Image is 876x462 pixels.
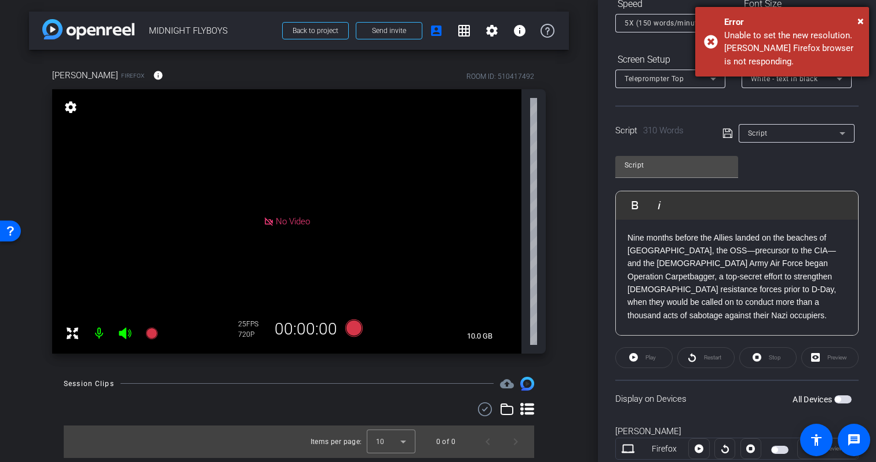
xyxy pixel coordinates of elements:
[625,19,704,27] span: 5X (150 words/minute)
[724,29,860,68] div: Unable to set the new resolution. Bruce Henderson's Firefox browser is not responding.
[625,158,729,172] input: Title
[356,22,422,39] button: Send invite
[276,216,310,227] span: No Video
[485,24,499,38] mat-icon: settings
[857,14,864,28] span: ×
[857,12,864,30] button: Close
[457,24,471,38] mat-icon: grid_on
[267,319,345,339] div: 00:00:00
[474,428,502,456] button: Previous page
[793,394,834,405] label: All Devices
[153,70,163,81] mat-icon: info
[238,330,267,339] div: 720P
[52,69,118,82] span: [PERSON_NAME]
[809,433,823,447] mat-icon: accessibility
[429,24,443,38] mat-icon: account_box
[500,377,514,391] span: Destinations for your clips
[372,26,406,35] span: Send invite
[625,75,684,83] span: Teleprompter Top
[282,22,349,39] button: Back to project
[615,425,859,438] div: [PERSON_NAME]
[246,320,258,328] span: FPS
[751,75,818,83] span: White - text in black
[847,433,861,447] mat-icon: message
[513,24,527,38] mat-icon: info
[724,16,860,29] div: Error
[615,380,859,417] div: Display on Devices
[463,329,497,343] span: 10.0 GB
[502,428,530,456] button: Next page
[748,129,768,137] span: Script
[640,443,689,455] div: Firefox
[64,378,114,390] div: Session Clips
[121,71,144,80] span: Firefox
[311,436,362,448] div: Items per page:
[293,27,338,35] span: Back to project
[63,100,79,114] mat-icon: settings
[466,71,534,82] div: ROOM ID: 510417492
[436,436,455,448] div: 0 of 0
[520,377,534,391] img: Session clips
[627,231,846,322] p: Nine months before the Allies landed on the beaches of [GEOGRAPHIC_DATA], the OSS—precursor to th...
[643,125,684,136] span: 310 Words
[615,124,706,137] div: Script
[42,19,134,39] img: app-logo
[500,377,514,391] mat-icon: cloud_upload
[238,319,267,329] div: 25
[149,19,275,42] span: MIDNIGHT FLYBOYS
[615,50,725,70] div: Screen Setup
